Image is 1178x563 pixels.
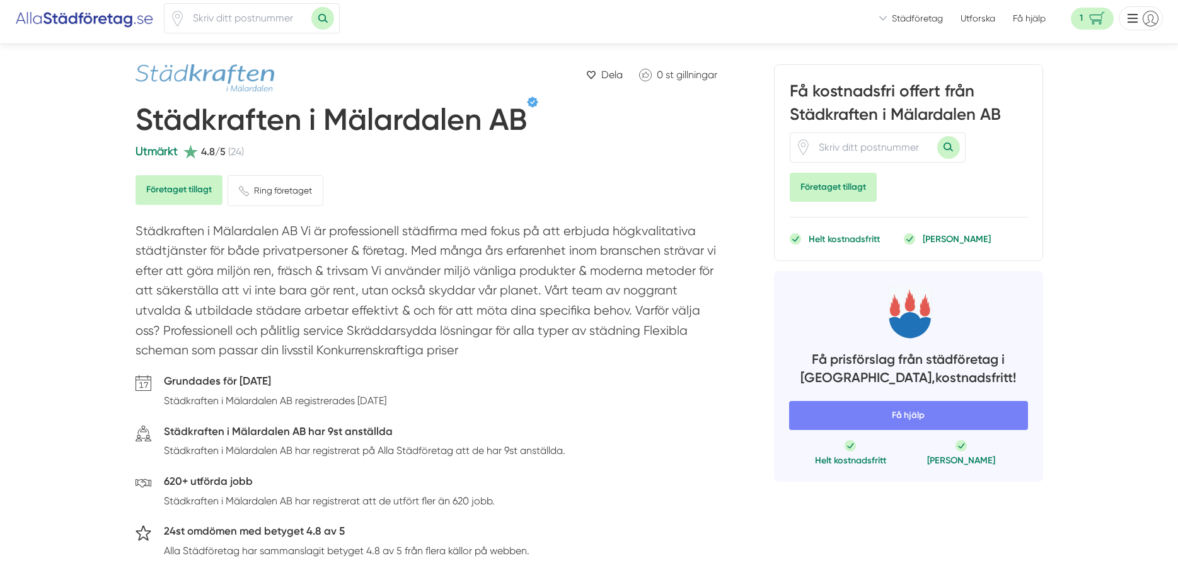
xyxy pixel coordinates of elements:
[136,102,527,143] h1: Städkraften i Mälardalen AB
[923,233,991,245] p: [PERSON_NAME]
[228,175,323,206] a: Ring företaget
[228,144,244,160] span: (24)
[633,64,724,85] a: Klicka för att gilla Städkraften i Mälardalen AB
[164,423,565,443] h5: Städkraften i Mälardalen AB har 9st anställda
[811,133,937,162] input: Skriv ditt postnummer
[164,523,529,543] h5: 24st omdömen med betyget 4.8 av 5
[164,393,386,409] p: Städkraften i Mälardalen AB registrerades [DATE]
[170,11,185,26] span: Klicka för att använda din position.
[789,401,1028,430] span: Få hjälp
[1013,12,1046,25] span: Få hjälp
[311,7,334,30] button: Sök med postnummer
[795,139,811,155] span: Klicka för att använda din position.
[809,233,880,245] p: Helt kostnadsfritt
[170,11,185,26] svg: Pin / Karta
[164,473,495,493] h5: 620+ utförda jobb
[581,64,628,85] a: Dela
[185,4,311,33] input: Skriv ditt postnummer
[789,350,1028,391] h4: Få prisförslag från städföretag i [GEOGRAPHIC_DATA], kostnadsfritt!
[254,183,312,197] span: Ring företaget
[961,12,995,25] a: Utforska
[15,8,154,28] img: Alla Städföretag
[527,96,538,108] span: Verifierat av Agim Bytyqi
[136,175,222,204] : Företaget tillagt
[927,454,995,467] p: [PERSON_NAME]
[790,80,1027,132] h3: Få kostnadsfri offert från Städkraften i Mälardalen AB
[795,139,811,155] svg: Pin / Karta
[1071,8,1114,30] span: navigation-cart
[892,12,943,25] span: Städföretag
[790,173,877,202] : Företaget tillagt
[136,64,274,91] img: Logotyp Städkraften i Mälardalen AB
[666,69,717,81] span: st gillningar
[815,454,886,467] p: Helt kostnadsfritt
[164,373,386,393] h5: Grundades för [DATE]
[201,144,226,160] span: 4.8/5
[164,443,565,458] p: Städkraften i Mälardalen AB har registrerat på Alla Städföretag att de har 9st anställda.
[657,69,663,81] span: 0
[164,493,495,509] p: Städkraften i Mälardalen AB har registrerat att de utfört fler än 620 jobb.
[601,67,623,83] span: Dela
[937,136,960,159] button: Sök med postnummer
[136,144,178,158] span: Utmärkt
[136,221,724,367] p: Städkraften i Mälardalen AB Vi är professionell städfirma med fokus på att erbjuda högkvalitativa...
[164,543,529,559] p: Alla Städföretag har sammanslagit betyget 4.8 av 5 från flera källor på webben.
